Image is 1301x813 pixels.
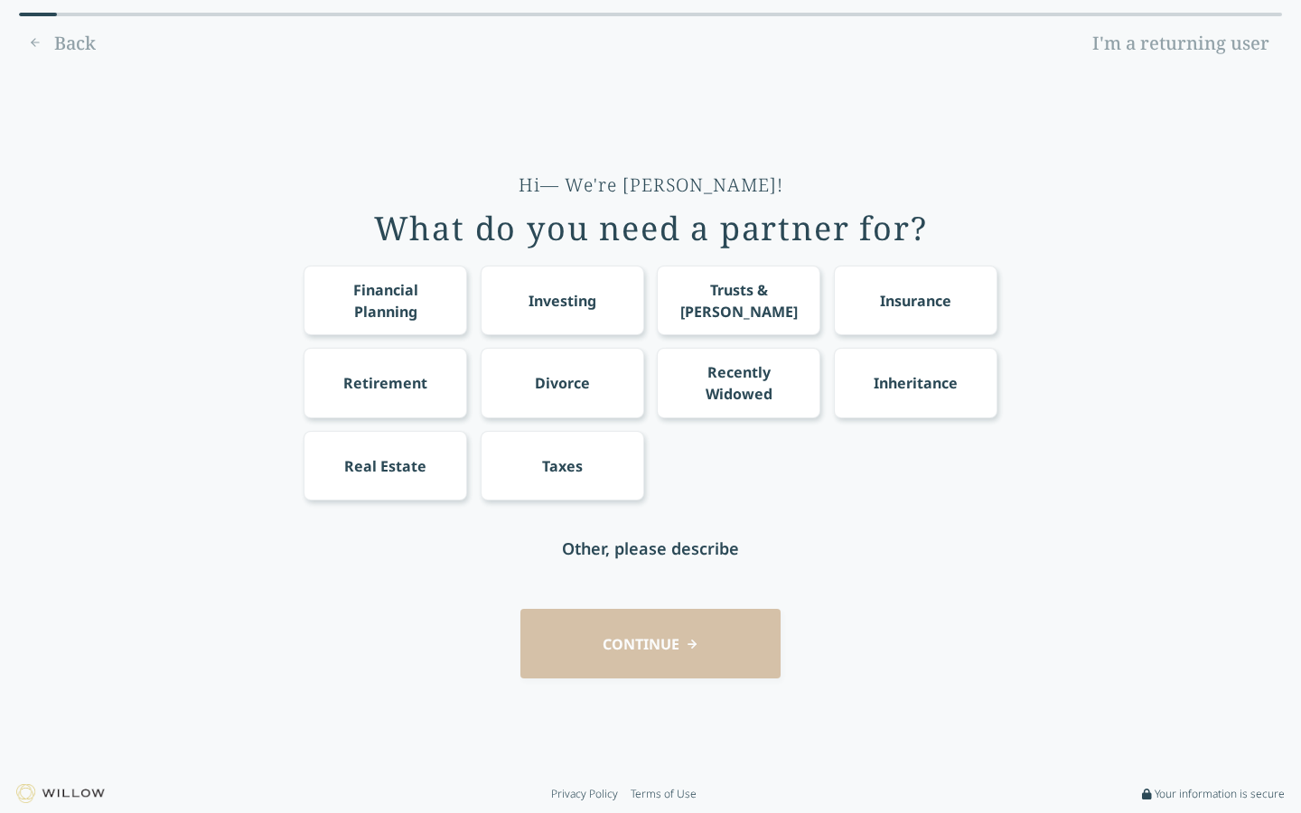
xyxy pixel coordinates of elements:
[562,536,739,561] div: Other, please describe
[1155,787,1285,801] span: Your information is secure
[321,279,451,322] div: Financial Planning
[674,279,804,322] div: Trusts & [PERSON_NAME]
[880,290,951,312] div: Insurance
[529,290,596,312] div: Investing
[344,455,426,477] div: Real Estate
[19,13,57,16] div: 0% complete
[343,372,427,394] div: Retirement
[631,787,697,801] a: Terms of Use
[519,173,783,198] div: Hi— We're [PERSON_NAME]!
[874,372,958,394] div: Inheritance
[542,455,583,477] div: Taxes
[16,784,105,803] img: Willow logo
[535,372,590,394] div: Divorce
[551,787,618,801] a: Privacy Policy
[1080,29,1282,58] a: I'm a returning user
[374,210,928,247] div: What do you need a partner for?
[674,361,804,405] div: Recently Widowed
